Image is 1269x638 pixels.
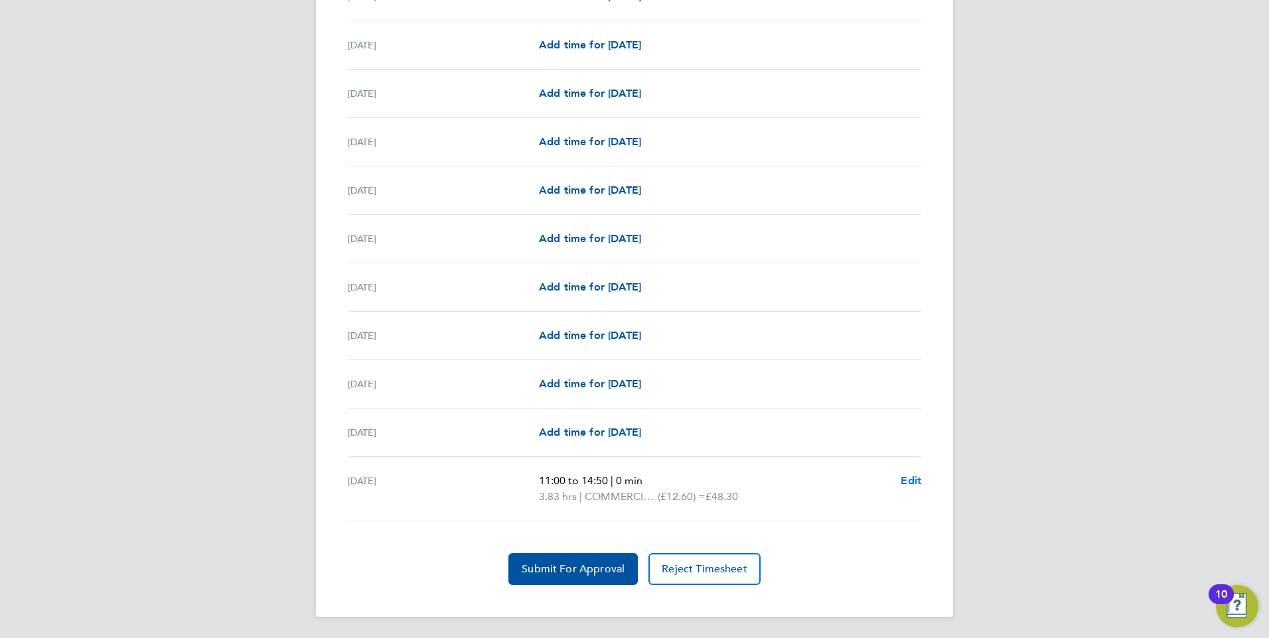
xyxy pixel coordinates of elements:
[648,553,761,585] button: Reject Timesheet
[348,424,539,440] div: [DATE]
[539,328,641,344] a: Add time for [DATE]
[1215,594,1227,611] div: 10
[616,474,642,487] span: 0 min
[522,562,625,576] span: Submit For Approval
[539,134,641,150] a: Add time for [DATE]
[539,232,641,245] span: Add time for [DATE]
[585,489,658,505] span: COMMERCIAL_HOURS
[539,376,641,392] a: Add time for [DATE]
[539,426,641,438] span: Add time for [DATE]
[901,474,921,487] span: Edit
[539,474,608,487] span: 11:00 to 14:50
[348,473,539,505] div: [DATE]
[658,490,706,503] span: (£12.60) =
[348,231,539,247] div: [DATE]
[611,474,613,487] span: |
[706,490,738,503] span: £48.30
[348,182,539,198] div: [DATE]
[539,182,641,198] a: Add time for [DATE]
[348,328,539,344] div: [DATE]
[539,135,641,148] span: Add time for [DATE]
[539,424,641,440] a: Add time for [DATE]
[348,134,539,150] div: [DATE]
[539,329,641,342] span: Add time for [DATE]
[539,86,641,101] a: Add time for [DATE]
[539,279,641,295] a: Add time for [DATE]
[539,490,577,503] span: 3.83 hrs
[539,37,641,53] a: Add time for [DATE]
[348,37,539,53] div: [DATE]
[539,87,641,99] span: Add time for [DATE]
[662,562,747,576] span: Reject Timesheet
[539,184,641,196] span: Add time for [DATE]
[539,377,641,390] span: Add time for [DATE]
[901,473,921,489] a: Edit
[508,553,638,585] button: Submit For Approval
[539,231,641,247] a: Add time for [DATE]
[348,376,539,392] div: [DATE]
[539,281,641,293] span: Add time for [DATE]
[348,279,539,295] div: [DATE]
[579,490,582,503] span: |
[348,86,539,101] div: [DATE]
[539,38,641,51] span: Add time for [DATE]
[1216,585,1258,627] button: Open Resource Center, 10 new notifications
